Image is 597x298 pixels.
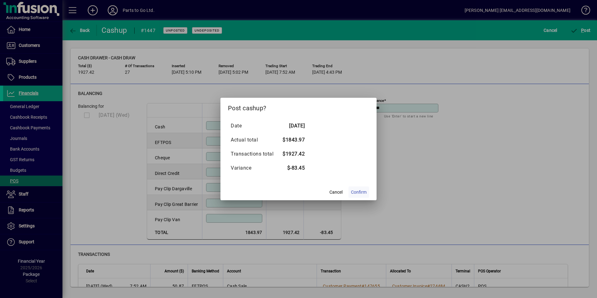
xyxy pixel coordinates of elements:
td: Variance [230,161,280,175]
td: Transactions total [230,147,280,161]
td: [DATE] [280,119,305,133]
span: Confirm [351,189,367,196]
td: $1927.42 [280,147,305,161]
span: Cancel [329,189,343,196]
td: $-83.45 [280,161,305,175]
button: Cancel [326,186,346,198]
td: Actual total [230,133,280,147]
button: Confirm [348,186,369,198]
td: $1843.97 [280,133,305,147]
h2: Post cashup? [220,98,377,116]
td: Date [230,119,280,133]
